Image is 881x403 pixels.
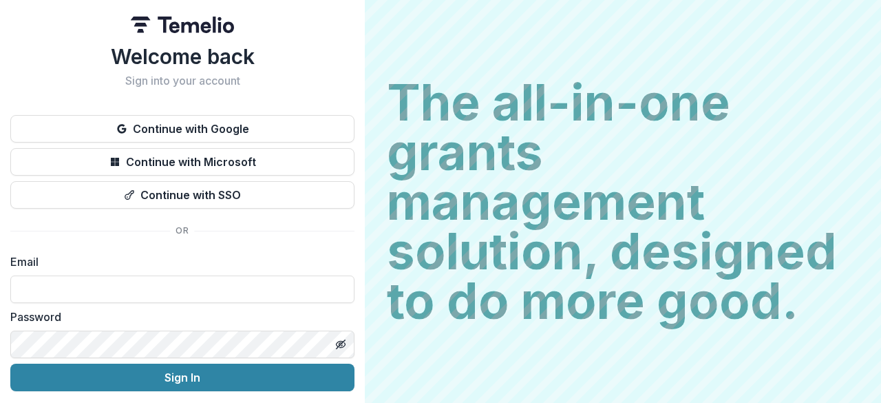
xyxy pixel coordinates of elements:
[10,181,354,209] button: Continue with SSO
[10,44,354,69] h1: Welcome back
[10,254,346,270] label: Email
[10,115,354,143] button: Continue with Google
[10,309,346,325] label: Password
[10,148,354,176] button: Continue with Microsoft
[131,17,234,33] img: Temelio
[10,74,354,87] h2: Sign into your account
[330,333,352,355] button: Toggle password visibility
[10,364,354,391] button: Sign In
